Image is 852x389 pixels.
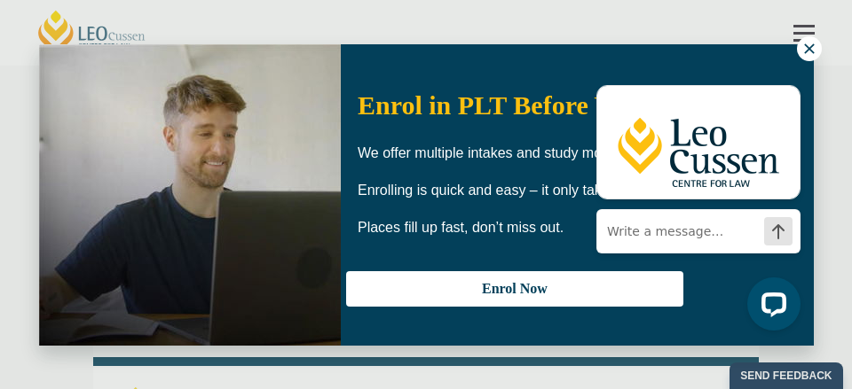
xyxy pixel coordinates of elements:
[358,90,764,120] span: Enrol in PLT Before You Finish Uni
[358,220,564,235] span: Places fill up fast, don’t miss out.
[346,271,683,307] button: Enrol Now
[358,145,761,160] span: We offer multiple intakes and study modes to fit around your life.
[582,52,808,345] iframe: LiveChat chat widget
[797,36,822,61] button: Close
[39,44,341,346] img: Woman in yellow blouse holding folders looking to the right and smiling
[358,183,694,198] span: Enrolling is quick and easy – it only takes 10 minutes.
